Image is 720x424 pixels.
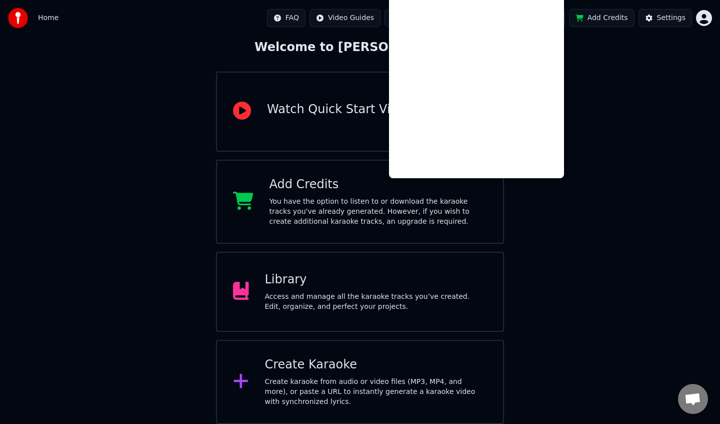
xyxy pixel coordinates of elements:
nav: breadcrumb [38,13,58,23]
div: Add Credits [269,177,487,193]
img: youka [8,8,28,28]
div: You have the option to listen to or download the karaoke tracks you've already generated. However... [269,197,487,227]
div: Watch Quick Start Video [267,102,412,118]
div: Library [265,272,487,288]
div: Settings [657,13,685,23]
div: அரட்டையைத் திறக்கவும் [678,384,708,414]
button: Add Credits [569,9,634,27]
button: Video Guides [309,9,380,27]
button: FAQ [267,9,305,27]
button: Settings [638,9,692,27]
div: Welcome to [PERSON_NAME] [254,40,465,56]
div: Create Karaoke [265,357,487,373]
span: Home [38,13,58,23]
div: Access and manage all the karaoke tracks you’ve created. Edit, organize, and perfect your projects. [265,292,487,312]
div: Create karaoke from audio or video files (MP3, MP4, and more), or paste a URL to instantly genera... [265,377,487,407]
